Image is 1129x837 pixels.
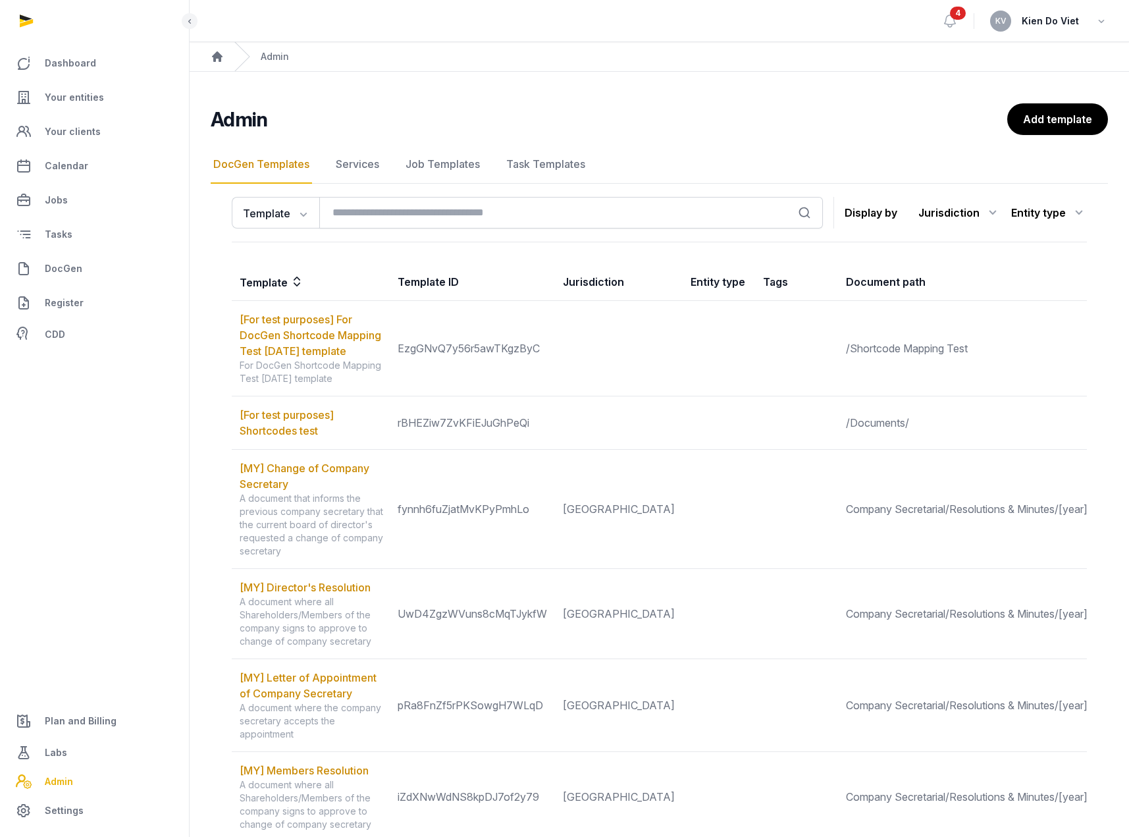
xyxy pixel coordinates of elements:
[555,569,683,659] td: [GEOGRAPHIC_DATA]
[333,146,382,184] a: Services
[45,261,82,277] span: DocGen
[995,17,1007,25] span: KV
[11,287,178,319] a: Register
[11,705,178,737] a: Plan and Billing
[918,202,1001,223] div: Jurisdiction
[950,7,966,20] span: 4
[261,50,289,63] div: Admin
[1022,13,1079,29] span: Kien Do Viet
[232,197,319,229] button: Template
[211,146,312,184] a: DocGen Templates
[45,803,84,819] span: Settings
[45,713,117,729] span: Plan and Billing
[845,202,897,223] p: Display by
[45,327,65,342] span: CDD
[45,124,101,140] span: Your clients
[211,146,1108,184] nav: Tabs
[390,450,555,569] td: fynnh6fuZjatMvKPyPmhLo
[11,769,178,795] a: Admin
[390,396,555,450] td: rBHEZiw7ZvKFiEJuGhPeQi
[555,263,683,301] th: Jurisdiction
[504,146,588,184] a: Task Templates
[11,116,178,148] a: Your clients
[45,158,88,174] span: Calendar
[240,462,369,491] a: [MY] Change of Company Secretary
[240,595,389,648] div: A document where all Shareholders/Members of the company signs to approve to change of company se...
[211,107,1007,131] h2: Admin
[240,408,334,437] a: [For test purposes] Shortcodes test
[11,219,178,250] a: Tasks
[45,55,96,71] span: Dashboard
[555,450,683,569] td: [GEOGRAPHIC_DATA]
[240,492,389,558] div: A document that informs the previous company secretary that the current board of director's reque...
[232,263,390,301] th: Template
[190,42,1129,72] nav: Breadcrumb
[45,774,73,790] span: Admin
[11,737,178,769] a: Labs
[1007,103,1108,135] a: Add template
[45,295,84,311] span: Register
[390,569,555,659] td: UwD4ZgzWVuns8cMqTJykfW
[45,227,72,242] span: Tasks
[11,795,178,826] a: Settings
[240,671,377,700] a: [MY] Letter of Appointment of Company Secretary
[45,745,67,761] span: Labs
[11,150,178,182] a: Calendar
[11,321,178,348] a: CDD
[390,301,555,396] td: EzgGNvQ7y56r5awTKgzByC
[1011,202,1087,223] div: Entity type
[11,253,178,284] a: DocGen
[11,82,178,113] a: Your entities
[240,359,389,385] div: For DocGen Shortcode Mapping Test [DATE] template
[990,11,1011,32] button: KV
[555,659,683,752] td: [GEOGRAPHIC_DATA]
[240,581,371,594] a: [MY] Director's Resolution
[11,47,178,79] a: Dashboard
[755,263,838,301] th: Tags
[11,184,178,216] a: Jobs
[390,659,555,752] td: pRa8FnZf5rPKSowgH7WLqD
[240,764,369,777] a: [MY] Members Resolution
[45,192,68,208] span: Jobs
[403,146,483,184] a: Job Templates
[240,701,389,741] div: A document where the company secretary accepts the appointment
[390,263,555,301] th: Template ID
[683,263,755,301] th: Entity type
[45,90,104,105] span: Your entities
[240,778,389,831] div: A document where all Shareholders/Members of the company signs to approve to change of company se...
[240,313,381,358] a: [For test purposes] For DocGen Shortcode Mapping Test [DATE] template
